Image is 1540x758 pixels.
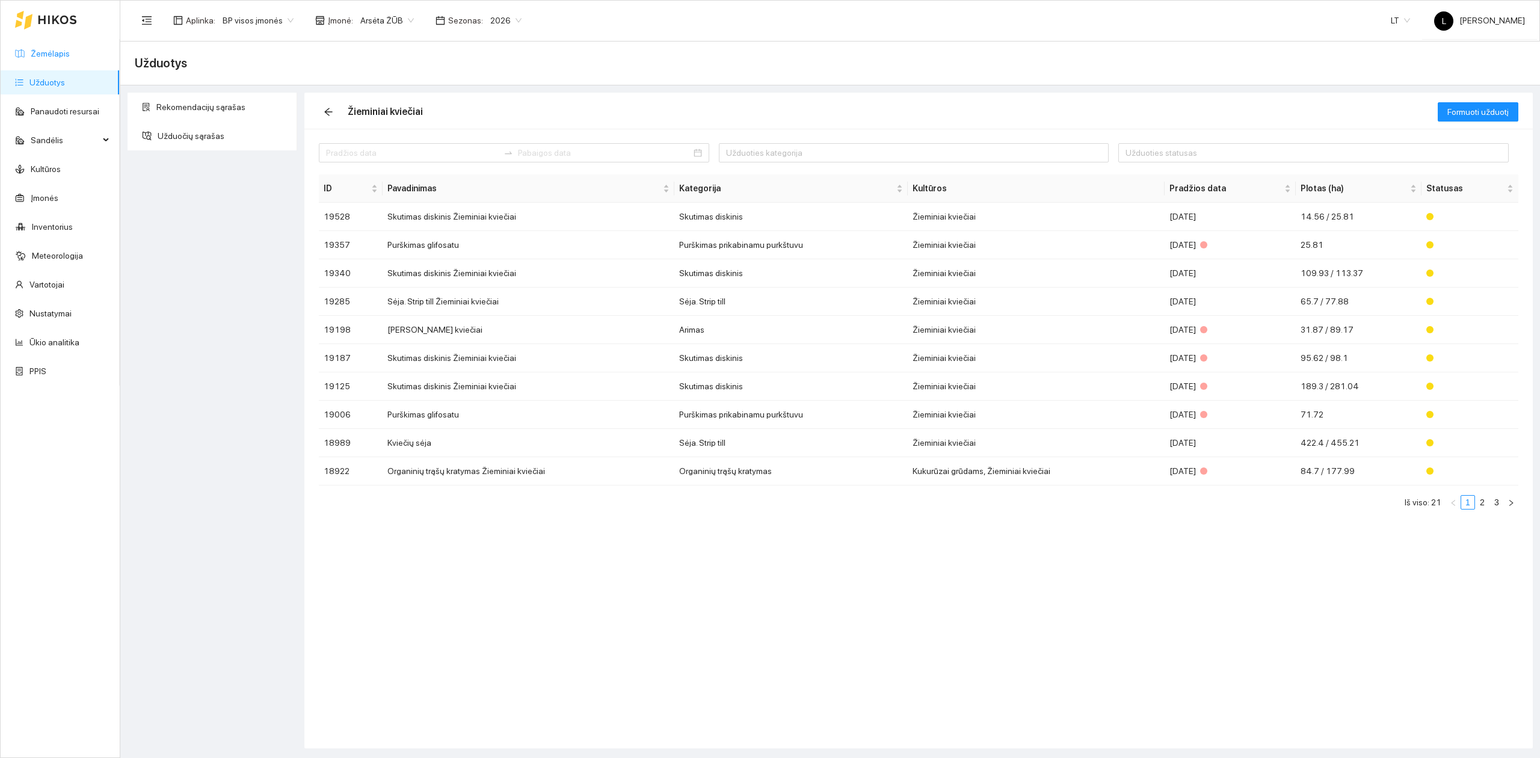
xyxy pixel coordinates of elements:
[679,182,893,195] span: Kategorija
[448,14,483,27] span: Sezonas :
[383,231,674,259] td: Purškimas glifosatu
[1391,11,1410,29] span: LT
[326,146,499,159] input: Pradžios data
[908,344,1165,372] td: Žieminiai kviečiai
[908,203,1165,231] td: Žieminiai kviečiai
[908,401,1165,429] td: Žieminiai kviečiai
[1301,325,1354,334] span: 31.87 / 89.17
[1446,495,1461,510] button: left
[1169,436,1291,449] div: [DATE]
[31,128,99,152] span: Sandėlis
[383,457,674,485] td: Organinių trąšų kratymas Žieminiai kviečiai
[319,288,383,316] td: 19285
[674,203,907,231] td: Skutimas diskinis
[31,193,58,203] a: Įmonės
[504,148,513,158] span: to
[319,174,383,203] th: this column's title is ID,this column is sortable
[319,457,383,485] td: 18922
[1442,11,1446,31] span: L
[360,11,414,29] span: Arsėta ŽŪB
[1461,496,1474,509] a: 1
[674,372,907,401] td: Skutimas diskinis
[674,429,907,457] td: Sėja. Strip till
[29,366,46,376] a: PPIS
[223,11,294,29] span: BP visos įmonės
[1301,466,1355,476] span: 84.7 / 177.99
[31,49,70,58] a: Žemėlapis
[383,344,674,372] td: Skutimas diskinis Žieminiai kviečiai
[1301,353,1348,363] span: 95.62 / 98.1
[1461,495,1475,510] li: 1
[1165,174,1296,203] th: this column's title is Pradžios data,this column is sortable
[1476,496,1489,509] a: 2
[1301,212,1354,221] span: 14.56 / 25.81
[1296,174,1421,203] th: this column's title is Plotas (ha),this column is sortable
[383,203,674,231] td: Skutimas diskinis Žieminiai kviečiai
[387,182,661,195] span: Pavadinimas
[383,316,674,344] td: [PERSON_NAME] kviečiai
[319,372,383,401] td: 19125
[908,316,1165,344] td: Žieminiai kviečiai
[1490,496,1503,509] a: 3
[315,16,325,25] span: shop
[135,54,187,73] span: Užduotys
[908,429,1165,457] td: Žieminiai kviečiai
[1447,105,1509,119] span: Formuoti užduotį
[319,107,337,117] span: arrow-left
[383,429,674,457] td: Kviečių sėja
[1169,210,1291,223] div: [DATE]
[504,148,513,158] span: swap-right
[29,309,72,318] a: Nustatymai
[908,174,1165,203] th: Kultūros
[158,124,288,148] span: Užduočių sąrašas
[29,280,64,289] a: Vartotojai
[674,457,907,485] td: Organinių trąšų kratymas
[319,344,383,372] td: 19187
[1169,182,1282,195] span: Pradžios data
[383,259,674,288] td: Skutimas diskinis Žieminiai kviečiai
[32,222,73,232] a: Inventorius
[1508,499,1515,507] span: right
[1450,499,1457,507] span: left
[908,288,1165,316] td: Žieminiai kviečiai
[1438,102,1518,122] button: Formuoti užduotį
[319,429,383,457] td: 18989
[32,251,83,260] a: Meteorologija
[186,14,215,27] span: Aplinka :
[674,174,907,203] th: this column's title is Kategorija,this column is sortable
[674,259,907,288] td: Skutimas diskinis
[1489,495,1504,510] li: 3
[1301,182,1408,195] span: Plotas (ha)
[135,8,159,32] button: menu-fold
[1301,438,1360,448] span: 422.4 / 455.21
[1446,495,1461,510] li: Atgal
[908,372,1165,401] td: Žieminiai kviečiai
[319,102,338,122] button: arrow-left
[142,103,150,111] span: solution
[141,15,152,26] span: menu-fold
[436,16,445,25] span: calendar
[908,231,1165,259] td: Žieminiai kviečiai
[1475,495,1489,510] li: 2
[1405,495,1441,510] li: Iš viso: 21
[674,316,907,344] td: Arimas
[324,182,369,195] span: ID
[1421,174,1518,203] th: this column's title is Statusas,this column is sortable
[1296,401,1421,429] td: 71.72
[31,164,61,174] a: Kultūros
[1426,182,1505,195] span: Statusas
[173,16,183,25] span: layout
[319,401,383,429] td: 19006
[31,106,99,116] a: Panaudoti resursai
[674,401,907,429] td: Purškimas prikabinamu purkštuvu
[1169,464,1291,478] div: [DATE]
[328,14,353,27] span: Įmonė :
[29,337,79,347] a: Ūkio analitika
[29,78,65,87] a: Užduotys
[383,372,674,401] td: Skutimas diskinis Žieminiai kviečiai
[383,401,674,429] td: Purškimas glifosatu
[908,259,1165,288] td: Žieminiai kviečiai
[1301,297,1349,306] span: 65.7 / 77.88
[908,457,1165,485] td: Kukurūzai grūdams, Žieminiai kviečiai
[319,231,383,259] td: 19357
